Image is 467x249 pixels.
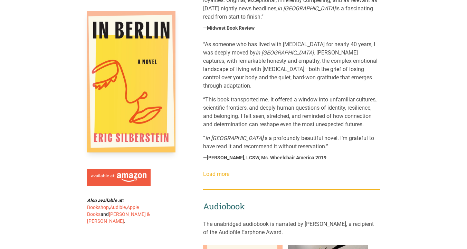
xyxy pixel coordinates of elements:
[203,134,380,151] p: “ is a profoundly beautiful novel. I’m grateful to have read it and recommend it without reservat...
[203,201,380,212] h2: Audiobook
[110,205,126,210] a: Audible
[203,40,380,90] p: “As someone who has lived with [MEDICAL_DATA] for nearly 40 years, I was deeply moved by . [PERSO...
[277,5,335,12] i: In [GEOGRAPHIC_DATA]
[203,24,255,31] cite: —Midwest Book Review
[87,211,150,224] a: [PERSON_NAME] & [PERSON_NAME]
[203,96,380,129] p: “This book transported me. It offered a window into unfamiliar cultures, scientific frontiers, an...
[203,154,326,161] cite: —[PERSON_NAME], LCSW, Ms. Wheelchair America 2019
[256,49,314,56] i: In [GEOGRAPHIC_DATA]
[203,220,380,237] p: The unabridged audiobook is narrated by [PERSON_NAME], a recipient of the Audiofile Earphone Award.
[87,197,153,225] div: , , and .
[87,166,151,186] a: Available at Amazon
[203,171,229,177] a: Load more
[87,11,175,152] img: Cover of In Berlin
[91,173,146,182] img: Available at Amazon
[87,205,109,210] a: Bookshop
[87,198,124,203] b: Also available at:
[205,135,263,141] i: In [GEOGRAPHIC_DATA]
